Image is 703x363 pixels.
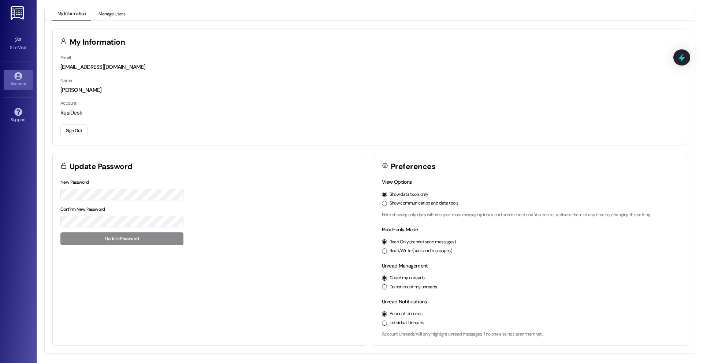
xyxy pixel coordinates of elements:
a: Account [4,70,33,90]
a: Support [4,106,33,126]
h3: My Information [70,38,125,46]
label: Read Only (cannot send messages) [390,239,456,246]
label: Individual Unreads [390,320,424,326]
label: Show communication and data tools [390,200,458,207]
div: [EMAIL_ADDRESS][DOMAIN_NAME] [60,63,679,71]
label: View Options [382,179,412,185]
label: Account Unreads [390,311,423,317]
label: Show data tools only [390,191,428,198]
a: Site Visit • [4,34,33,53]
span: • [26,44,27,49]
button: Sign Out [60,124,88,137]
label: Count my unreads [390,275,425,281]
img: ResiDesk Logo [11,6,26,20]
label: Do not count my unreads [390,284,437,291]
p: 'Account Unreads' will only highlight unread messages if no one else has seen them yet. [382,331,680,338]
label: Email [60,55,71,61]
button: My Information [52,8,91,20]
label: Read/Write (can send messages) [390,248,453,254]
label: Unread Management [382,262,428,269]
div: [PERSON_NAME] [60,86,679,94]
label: Account [60,100,77,106]
label: Name [60,78,72,83]
label: Read-only Mode [382,226,418,233]
button: Manage Users [93,8,130,20]
label: Confirm New Password [60,206,105,212]
label: New Password [60,179,89,185]
p: Note: showing only data will hide your main messaging inbox and admin functions. You can re-activ... [382,212,680,218]
div: ResiDesk [60,109,679,117]
h3: Update Password [70,163,133,171]
h3: Preferences [391,163,435,171]
label: Unread Notifications [382,298,427,305]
